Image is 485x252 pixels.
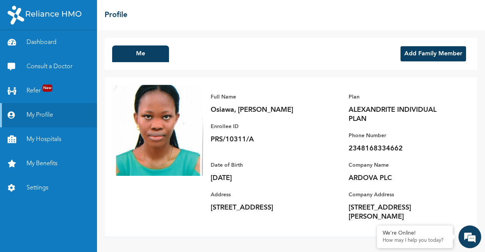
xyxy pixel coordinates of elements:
p: ALEXANDRITE INDIVIDUAL PLAN [349,105,455,124]
p: How may I help you today? [383,238,447,244]
p: Full Name [211,92,317,102]
p: 2348168334662 [349,144,455,153]
p: Plan [349,92,455,102]
div: FAQs [74,212,145,236]
div: We're Online! [383,230,447,236]
div: Minimize live chat window [124,4,142,22]
div: Chat with us now [39,42,127,52]
span: We're online! [44,85,105,161]
button: Me [112,45,169,62]
textarea: Type your message and hit 'Enter' [4,186,144,212]
img: RelianceHMO's Logo [8,6,81,25]
p: Address [211,190,317,199]
p: Date of Birth [211,161,317,170]
p: Phone Number [349,131,455,140]
p: PRS/10311/A [211,135,317,144]
span: New [42,85,52,92]
p: Company Address [349,190,455,199]
p: [DATE] [211,174,317,183]
img: Enrollee [112,85,203,176]
span: Conversation [4,225,74,231]
p: Enrollee ID [211,122,317,131]
p: ARDOVA PLC [349,174,455,183]
img: d_794563401_company_1708531726252_794563401 [14,38,31,57]
h2: Profile [105,9,127,21]
button: Add Family Member [401,46,466,61]
p: [STREET_ADDRESS][PERSON_NAME] [349,203,455,221]
p: Osiawa, [PERSON_NAME] [211,105,317,114]
p: [STREET_ADDRESS] [211,203,317,212]
p: Company Name [349,161,455,170]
